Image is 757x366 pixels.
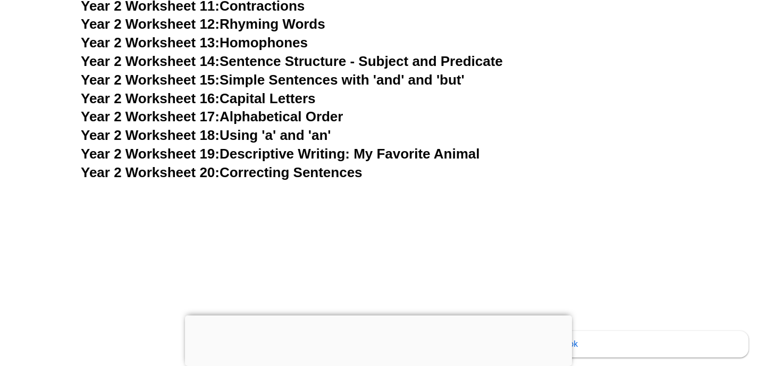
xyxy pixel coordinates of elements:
[81,127,220,143] span: Year 2 Worksheet 18:
[81,164,363,180] a: Year 2 Worksheet 20:Correcting Sentences
[81,109,220,124] span: Year 2 Worksheet 17:
[81,16,220,32] span: Year 2 Worksheet 12:
[81,127,331,143] a: Year 2 Worksheet 18:Using 'a' and 'an'
[81,35,308,51] a: Year 2 Worksheet 13:Homophones
[81,109,343,124] a: Year 2 Worksheet 17:Alphabetical Order
[81,53,503,69] a: Year 2 Worksheet 14:Sentence Structure - Subject and Predicate
[81,72,220,88] span: Year 2 Worksheet 15:
[185,315,572,363] iframe: Advertisement
[81,72,465,88] a: Year 2 Worksheet 15:Simple Sentences with 'and' and 'but'
[81,146,480,162] a: Year 2 Worksheet 19:Descriptive Writing: My Favorite Animal
[81,146,220,162] span: Year 2 Worksheet 19:
[81,35,220,51] span: Year 2 Worksheet 13:
[60,193,697,342] iframe: Advertisement
[81,164,220,180] span: Year 2 Worksheet 20:
[81,90,220,106] span: Year 2 Worksheet 16:
[81,53,220,69] span: Year 2 Worksheet 14:
[575,246,757,366] iframe: Chat Widget
[81,16,325,32] a: Year 2 Worksheet 12:Rhyming Words
[81,90,315,106] a: Year 2 Worksheet 16:Capital Letters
